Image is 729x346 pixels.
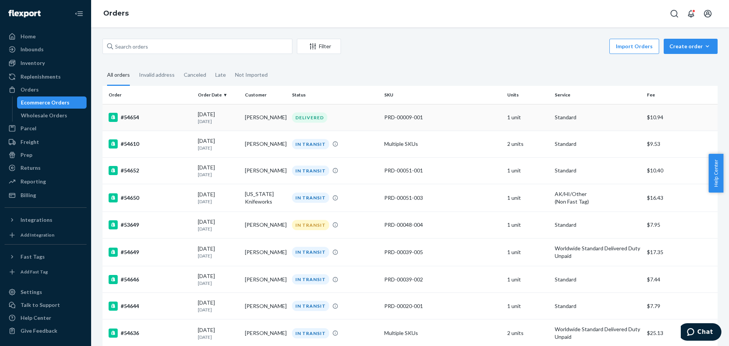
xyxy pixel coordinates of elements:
[109,329,192,338] div: #54636
[708,154,723,193] button: Help Center
[109,220,192,229] div: #53649
[384,167,501,174] div: PRD-00051-001
[700,6,715,21] button: Open account menu
[21,191,36,199] div: Billing
[5,312,87,324] a: Help Center
[5,122,87,134] a: Parcel
[504,86,551,104] th: Units
[292,274,329,284] div: IN TRANSIT
[242,104,289,131] td: [PERSON_NAME]
[107,65,130,86] div: All orders
[381,86,504,104] th: SKU
[297,39,341,54] button: Filter
[21,99,69,106] div: Ecommerce Orders
[8,10,41,17] img: Flexport logo
[555,245,641,260] p: Worldwide Standard Delivered Duty Unpaid
[644,184,718,212] td: $16.43
[21,232,54,238] div: Add Integration
[644,239,718,266] td: $17.35
[667,6,682,21] button: Open Search Box
[5,325,87,337] button: Give Feedback
[198,226,239,232] p: [DATE]
[552,86,644,104] th: Service
[21,73,61,81] div: Replenishments
[198,253,239,259] p: [DATE]
[292,220,329,230] div: IN TRANSIT
[384,302,501,310] div: PRD-00020-001
[384,248,501,256] div: PRD-00039-005
[5,251,87,263] button: Fast Tags
[21,125,36,132] div: Parcel
[297,43,341,50] div: Filter
[21,112,67,119] div: Wholesale Orders
[5,229,87,241] a: Add Integration
[198,191,239,205] div: [DATE]
[21,327,57,335] div: Give Feedback
[17,109,87,122] a: Wholesale Orders
[504,266,551,293] td: 1 unit
[5,175,87,188] a: Reporting
[198,299,239,313] div: [DATE]
[504,239,551,266] td: 1 unit
[242,293,289,319] td: [PERSON_NAME]
[504,293,551,319] td: 1 unit
[292,301,329,311] div: IN TRANSIT
[97,3,135,25] ol: breadcrumbs
[198,218,239,232] div: [DATE]
[21,164,41,172] div: Returns
[198,334,239,340] p: [DATE]
[103,39,292,54] input: Search orders
[109,302,192,311] div: #54644
[555,276,641,283] p: Standard
[5,136,87,148] a: Freight
[644,293,718,319] td: $7.79
[21,314,51,322] div: Help Center
[504,157,551,184] td: 1 unit
[21,138,39,146] div: Freight
[5,149,87,161] a: Prep
[109,166,192,175] div: #54652
[5,30,87,43] a: Home
[555,167,641,174] p: Standard
[21,59,45,67] div: Inventory
[5,162,87,174] a: Returns
[609,39,659,54] button: Import Orders
[21,46,44,53] div: Inbounds
[242,157,289,184] td: [PERSON_NAME]
[103,9,129,17] a: Orders
[109,139,192,149] div: #54610
[669,43,712,50] div: Create order
[198,272,239,286] div: [DATE]
[184,65,206,85] div: Canceled
[5,43,87,55] a: Inbounds
[242,131,289,157] td: [PERSON_NAME]
[21,269,48,275] div: Add Fast Tag
[195,86,242,104] th: Order Date
[644,104,718,131] td: $10.94
[289,86,381,104] th: Status
[292,112,327,123] div: DELIVERED
[21,86,39,93] div: Orders
[21,301,60,309] div: Talk to Support
[242,239,289,266] td: [PERSON_NAME]
[21,33,36,40] div: Home
[198,198,239,205] p: [DATE]
[21,253,45,261] div: Fast Tags
[644,86,718,104] th: Fee
[5,84,87,96] a: Orders
[644,212,718,238] td: $7.95
[109,248,192,257] div: #54649
[384,276,501,283] div: PRD-00039-002
[215,65,226,85] div: Late
[381,131,504,157] td: Multiple SKUs
[555,140,641,148] p: Standard
[384,114,501,121] div: PRD-00009-001
[198,111,239,125] div: [DATE]
[5,189,87,201] a: Billing
[198,118,239,125] p: [DATE]
[384,194,501,202] div: PRD-00051-003
[555,114,641,121] p: Standard
[198,137,239,151] div: [DATE]
[555,221,641,229] p: Standard
[235,65,268,85] div: Not Imported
